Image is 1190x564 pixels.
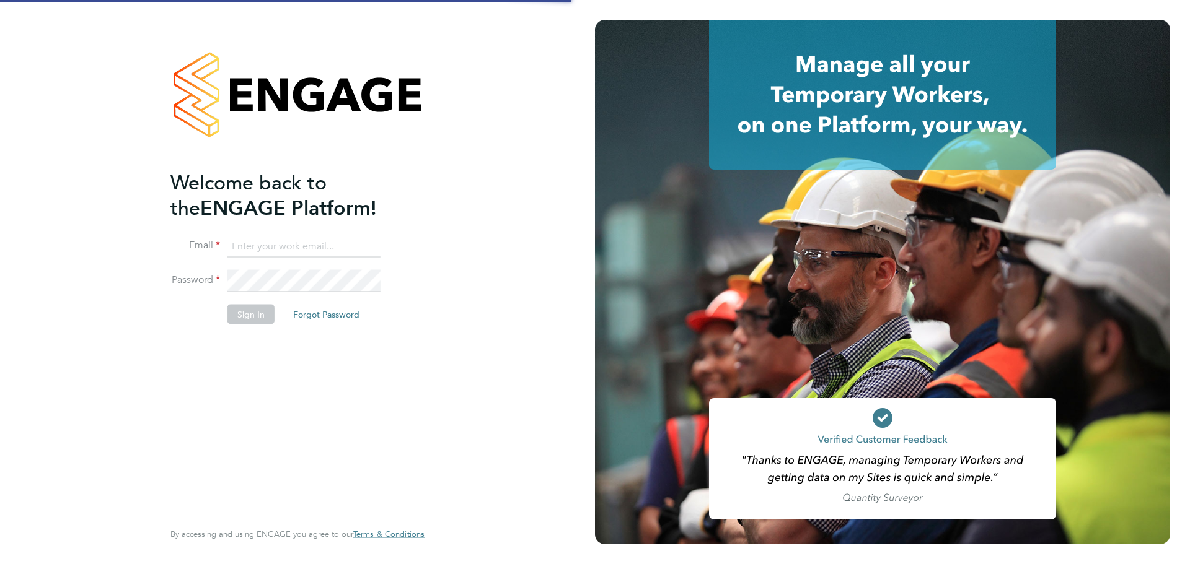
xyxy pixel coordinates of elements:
span: Welcome back to the [170,170,327,220]
span: By accessing and using ENGAGE you agree to our [170,529,425,539]
a: Terms & Conditions [353,529,425,539]
button: Sign In [227,305,275,324]
input: Enter your work email... [227,235,381,258]
label: Email [170,239,220,252]
h2: ENGAGE Platform! [170,170,412,220]
span: Terms & Conditions [353,529,425,539]
label: Password [170,274,220,287]
button: Forgot Password [283,305,369,324]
